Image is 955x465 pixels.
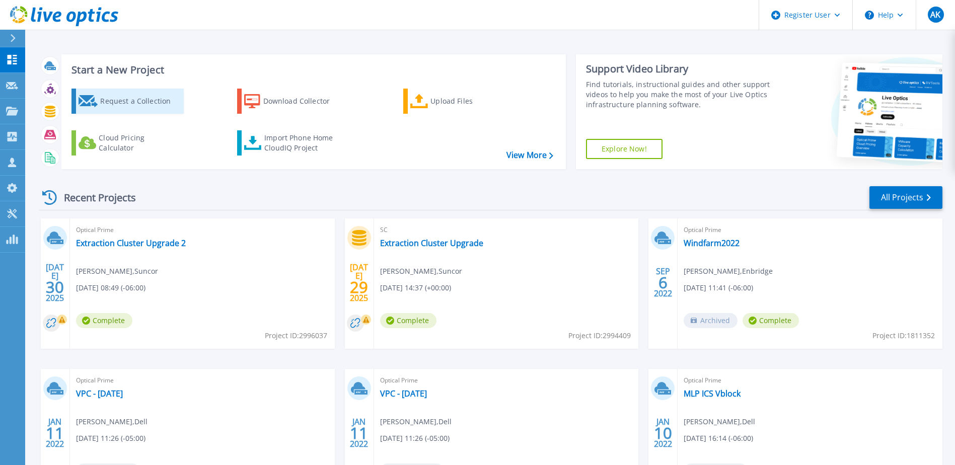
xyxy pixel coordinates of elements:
[76,375,329,386] span: Optical Prime
[100,91,181,111] div: Request a Collection
[45,264,64,301] div: [DATE] 2025
[653,415,673,451] div: JAN 2022
[380,238,483,248] a: Extraction Cluster Upgrade
[684,266,773,277] span: [PERSON_NAME] , Enbridge
[380,282,451,293] span: [DATE] 14:37 (+00:00)
[380,416,452,427] span: [PERSON_NAME] , Dell
[586,80,773,110] div: Find tutorials, instructional guides and other support videos to help you make the most of your L...
[76,266,158,277] span: [PERSON_NAME] , Suncor
[99,133,179,153] div: Cloud Pricing Calculator
[76,238,186,248] a: Extraction Cluster Upgrade 2
[380,224,633,236] span: SC
[349,415,369,451] div: JAN 2022
[684,375,936,386] span: Optical Prime
[380,313,436,328] span: Complete
[430,91,511,111] div: Upload Files
[46,283,64,291] span: 30
[265,330,327,341] span: Project ID: 2996037
[76,313,132,328] span: Complete
[654,429,672,437] span: 10
[586,62,773,75] div: Support Video Library
[586,139,663,159] a: Explore Now!
[380,433,450,444] span: [DATE] 11:26 (-05:00)
[380,266,462,277] span: [PERSON_NAME] , Suncor
[45,415,64,451] div: JAN 2022
[872,330,935,341] span: Project ID: 1811352
[684,416,755,427] span: [PERSON_NAME] , Dell
[76,433,145,444] span: [DATE] 11:26 (-05:00)
[76,224,329,236] span: Optical Prime
[380,389,427,399] a: VPC - [DATE]
[76,416,148,427] span: [PERSON_NAME] , Dell
[684,433,753,444] span: [DATE] 16:14 (-06:00)
[568,330,631,341] span: Project ID: 2994409
[684,238,740,248] a: Windfarm2022
[264,133,343,153] div: Import Phone Home CloudIQ Project
[653,264,673,301] div: SEP 2022
[71,89,184,114] a: Request a Collection
[684,224,936,236] span: Optical Prime
[71,64,553,75] h3: Start a New Project
[380,375,633,386] span: Optical Prime
[76,389,123,399] a: VPC - [DATE]
[349,264,369,301] div: [DATE] 2025
[684,282,753,293] span: [DATE] 11:41 (-06:00)
[76,282,145,293] span: [DATE] 08:49 (-06:00)
[263,91,344,111] div: Download Collector
[684,313,738,328] span: Archived
[743,313,799,328] span: Complete
[46,429,64,437] span: 11
[350,283,368,291] span: 29
[403,89,516,114] a: Upload Files
[658,278,668,287] span: 6
[350,429,368,437] span: 11
[869,186,942,209] a: All Projects
[39,185,150,210] div: Recent Projects
[71,130,184,156] a: Cloud Pricing Calculator
[684,389,741,399] a: MLP ICS Vblock
[237,89,349,114] a: Download Collector
[930,11,940,19] span: AK
[506,150,553,160] a: View More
